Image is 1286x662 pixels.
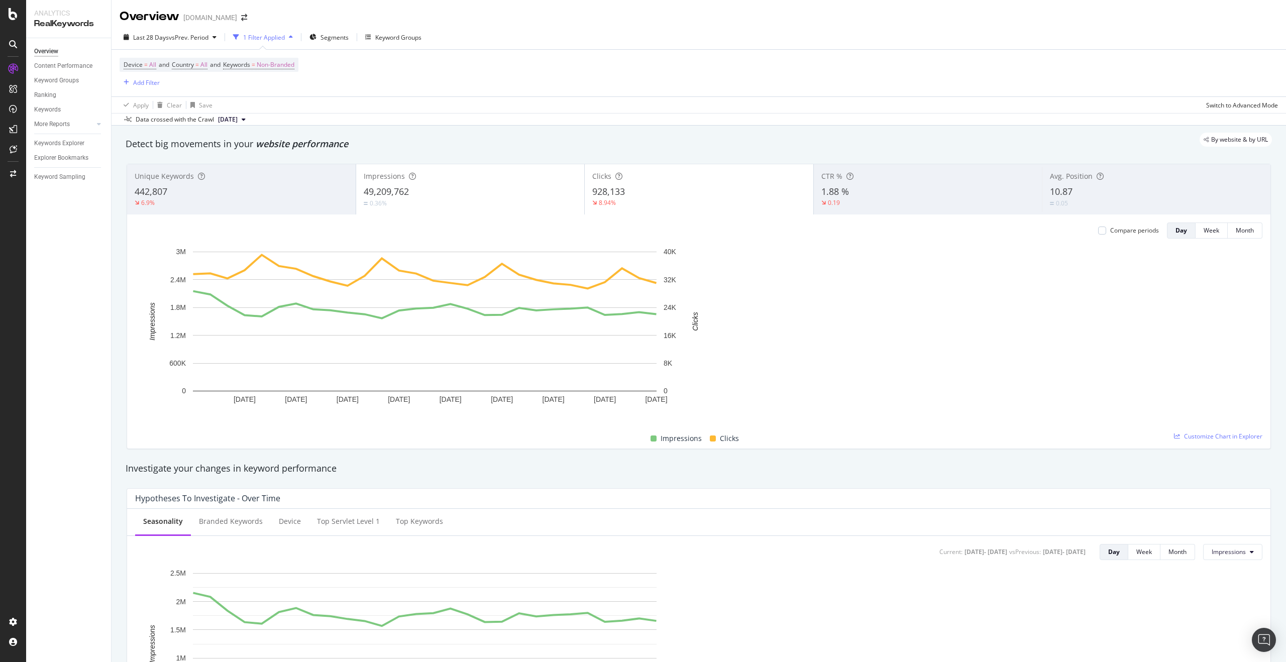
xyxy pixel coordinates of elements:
[440,395,462,403] text: [DATE]
[135,247,715,421] svg: A chart.
[1050,171,1093,181] span: Avg. Position
[143,516,183,526] div: Seasonality
[1136,547,1152,556] div: Week
[939,547,962,556] div: Current:
[592,171,611,181] span: Clicks
[664,248,677,256] text: 40K
[1202,97,1278,113] button: Switch to Advanced Mode
[124,60,143,69] span: Device
[257,58,294,72] span: Non-Branded
[34,104,61,115] div: Keywords
[1252,628,1276,652] div: Open Intercom Messenger
[364,171,405,181] span: Impressions
[126,462,1272,475] div: Investigate your changes in keyword performance
[170,625,186,633] text: 1.5M
[34,172,104,182] a: Keyword Sampling
[218,115,238,124] span: 2025 Sep. 1st
[170,303,186,311] text: 1.8M
[153,97,182,113] button: Clear
[34,104,104,115] a: Keywords
[172,60,194,69] span: Country
[241,14,247,21] div: arrow-right-arrow-left
[229,29,297,45] button: 1 Filter Applied
[1167,223,1196,239] button: Day
[361,29,425,45] button: Keyword Groups
[133,33,169,42] span: Last 28 Days
[170,569,186,577] text: 2.5M
[645,395,667,403] text: [DATE]
[1236,226,1254,235] div: Month
[1203,544,1262,560] button: Impressions
[594,395,616,403] text: [DATE]
[1206,101,1278,109] div: Switch to Advanced Mode
[34,119,94,130] a: More Reports
[1184,432,1262,440] span: Customize Chart in Explorer
[599,198,616,207] div: 8.94%
[183,13,237,23] div: [DOMAIN_NAME]
[964,547,1007,556] div: [DATE] - [DATE]
[1204,226,1219,235] div: Week
[592,185,625,197] span: 928,133
[370,199,387,207] div: 0.36%
[195,60,199,69] span: =
[828,198,840,207] div: 0.19
[135,493,280,503] div: Hypotheses to Investigate - Over Time
[223,60,250,69] span: Keywords
[120,97,149,113] button: Apply
[34,90,104,100] a: Ranking
[34,46,104,57] a: Overview
[186,97,212,113] button: Save
[661,432,702,445] span: Impressions
[34,90,56,100] div: Ranking
[120,8,179,25] div: Overview
[133,78,160,87] div: Add Filter
[396,516,443,526] div: Top Keywords
[170,332,186,340] text: 1.2M
[144,60,148,69] span: =
[169,33,208,42] span: vs Prev. Period
[664,387,668,395] text: 0
[375,33,421,42] div: Keyword Groups
[182,387,186,395] text: 0
[135,185,167,197] span: 442,807
[1174,432,1262,440] a: Customize Chart in Explorer
[1100,544,1128,560] button: Day
[34,119,70,130] div: More Reports
[664,303,677,311] text: 24K
[1050,185,1073,197] span: 10.87
[34,75,104,86] a: Keyword Groups
[214,114,250,126] button: [DATE]
[279,516,301,526] div: Device
[199,516,263,526] div: Branded Keywords
[252,60,255,69] span: =
[1211,137,1268,143] span: By website & by URL
[691,312,699,330] text: Clicks
[34,172,85,182] div: Keyword Sampling
[664,332,677,340] text: 16K
[34,138,104,149] a: Keywords Explorer
[34,61,104,71] a: Content Performance
[821,171,842,181] span: CTR %
[1228,223,1262,239] button: Month
[1108,547,1120,556] div: Day
[34,8,103,18] div: Analytics
[34,138,84,149] div: Keywords Explorer
[1175,226,1187,235] div: Day
[364,202,368,205] img: Equal
[149,58,156,72] span: All
[388,395,410,403] text: [DATE]
[1160,544,1195,560] button: Month
[234,395,256,403] text: [DATE]
[285,395,307,403] text: [DATE]
[320,33,349,42] span: Segments
[135,171,194,181] span: Unique Keywords
[199,101,212,109] div: Save
[491,395,513,403] text: [DATE]
[210,60,221,69] span: and
[1009,547,1041,556] div: vs Previous :
[337,395,359,403] text: [DATE]
[543,395,565,403] text: [DATE]
[176,597,186,605] text: 2M
[317,516,380,526] div: Top servlet Level 1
